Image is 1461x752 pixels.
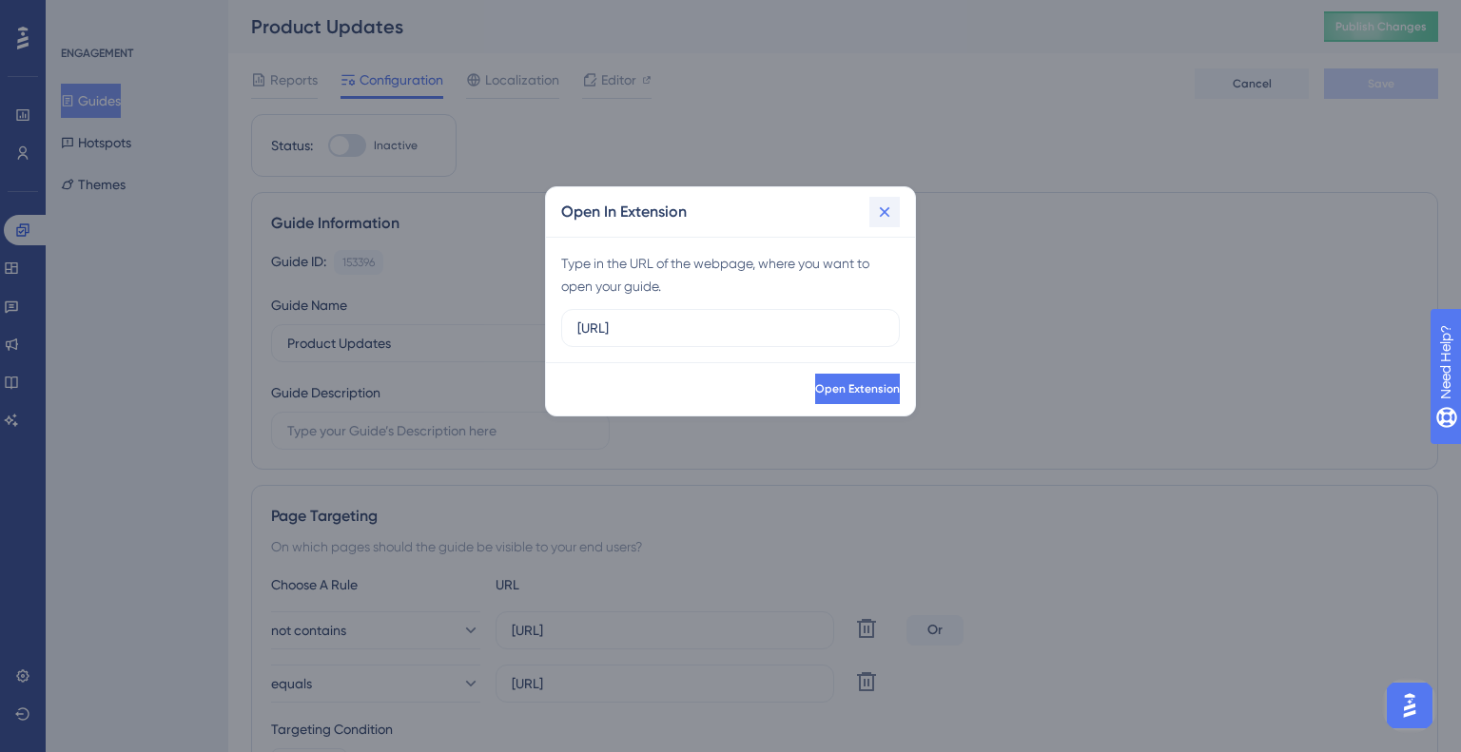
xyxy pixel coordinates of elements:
[815,381,900,396] span: Open Extension
[561,201,687,223] h2: Open In Extension
[577,318,884,338] input: URL
[45,5,119,28] span: Need Help?
[1381,677,1438,734] iframe: UserGuiding AI Assistant Launcher
[561,252,900,298] div: Type in the URL of the webpage, where you want to open your guide.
